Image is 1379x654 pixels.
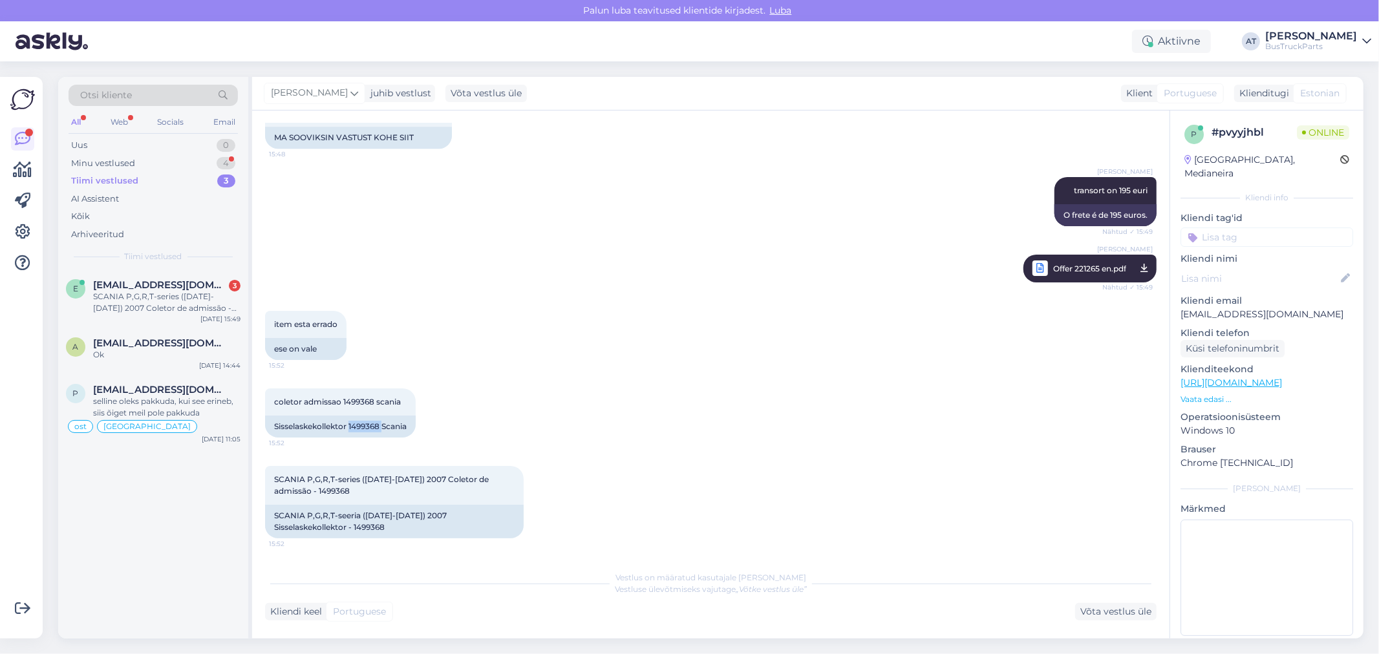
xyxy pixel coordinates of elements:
[200,314,241,324] div: [DATE] 15:49
[1181,211,1353,225] p: Kliendi tag'id
[1097,167,1153,176] span: [PERSON_NAME]
[1053,260,1126,277] span: Offer 221265 en.pdf
[125,251,182,262] span: Tiimi vestlused
[1181,363,1353,376] p: Klienditeekond
[1121,87,1153,100] div: Klient
[1234,87,1289,100] div: Klienditugi
[217,157,235,170] div: 4
[1181,456,1353,470] p: Chrome [TECHNICAL_ID]
[365,87,431,100] div: juhib vestlust
[1181,294,1353,308] p: Kliendi email
[199,361,241,370] div: [DATE] 14:44
[103,423,191,430] span: [GEOGRAPHIC_DATA]
[1023,255,1157,282] a: [PERSON_NAME]Offer 221265 en.pdfNähtud ✓ 15:49
[1242,32,1260,50] div: AT
[1181,192,1353,204] div: Kliendi info
[1265,41,1357,52] div: BusTruckParts
[269,438,317,448] span: 15:52
[69,114,83,131] div: All
[1181,340,1285,357] div: Küsi telefoninumbrit
[274,319,337,329] span: item esta errado
[1181,308,1353,321] p: [EMAIL_ADDRESS][DOMAIN_NAME]
[736,584,807,594] i: „Võtke vestlus üle”
[1054,204,1157,226] div: O frete é de 195 euros.
[202,434,241,444] div: [DATE] 11:05
[1181,271,1338,286] input: Lisa nimi
[1265,31,1371,52] a: [PERSON_NAME]BusTruckParts
[93,337,228,349] span: ady.iordake@gmail.com
[1181,377,1282,388] a: [URL][DOMAIN_NAME]
[229,280,241,291] div: 3
[1181,502,1353,516] p: Märkmed
[1164,87,1217,100] span: Portuguese
[93,279,228,291] span: eduardoedilaura@gmail.com
[71,193,119,206] div: AI Assistent
[1181,326,1353,340] p: Kliendi telefon
[73,388,79,398] span: p
[1181,443,1353,456] p: Brauser
[73,342,79,352] span: a
[1132,30,1211,53] div: Aktiivne
[1181,483,1353,494] div: [PERSON_NAME]
[265,416,416,438] div: Sisselaskekollektor 1499368 Scania
[217,174,235,187] div: 3
[1181,410,1353,424] p: Operatsioonisüsteem
[1075,603,1157,620] div: Võta vestlus üle
[1181,227,1353,247] input: Lisa tag
[71,157,135,170] div: Minu vestlused
[445,85,527,102] div: Võta vestlus üle
[93,349,241,361] div: Ok
[615,573,806,582] span: Vestlus on määratud kasutajale [PERSON_NAME]
[211,114,238,131] div: Email
[766,5,796,16] span: Luba
[1184,153,1340,180] div: [GEOGRAPHIC_DATA], Medianeira
[1192,129,1197,139] span: p
[71,228,124,241] div: Arhiveeritud
[269,361,317,370] span: 15:52
[274,474,491,496] span: SCANIA P,G,R,T-series ([DATE]-[DATE]) 2007 Coletor de admissão - 1499368
[1300,87,1340,100] span: Estonian
[1097,244,1153,254] span: [PERSON_NAME]
[265,127,452,149] div: MA SOOVIKSIN VASTUST KOHE SIIT
[71,174,138,187] div: Tiimi vestlused
[615,584,807,594] span: Vestluse ülevõtmiseks vajutage
[1297,125,1349,140] span: Online
[71,139,87,152] div: Uus
[93,384,228,396] span: pecas@mssassistencia.pt
[93,291,241,314] div: SCANIA P,G,R,T-series ([DATE]-[DATE]) 2007 Coletor de admissão - 1499368
[271,86,348,100] span: [PERSON_NAME]
[1102,279,1153,295] span: Nähtud ✓ 15:49
[333,605,386,618] span: Portuguese
[265,505,524,538] div: SCANIA P,G,R,T-seeria ([DATE]-[DATE]) 2007 Sisselaskekollektor - 1499368
[1181,252,1353,266] p: Kliendi nimi
[74,423,87,430] span: ost
[73,284,78,293] span: e
[269,539,317,549] span: 15:52
[265,338,347,360] div: ese on vale
[265,605,322,618] div: Kliendi keel
[1074,185,1148,195] span: transort on 195 euri
[71,210,90,223] div: Kõik
[269,149,317,159] span: 15:48
[80,89,132,102] span: Otsi kliente
[1181,424,1353,438] p: Windows 10
[274,397,401,406] span: coletor admissao 1499368 scania
[93,396,241,419] div: selline oleks pakkuda, kui see erineb, siis õiget meil pole pakkuda
[1181,394,1353,405] p: Vaata edasi ...
[108,114,131,131] div: Web
[217,139,235,152] div: 0
[1265,31,1357,41] div: [PERSON_NAME]
[10,87,35,112] img: Askly Logo
[1102,227,1153,237] span: Nähtud ✓ 15:49
[155,114,186,131] div: Socials
[1212,125,1297,140] div: # pvyyjhbl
